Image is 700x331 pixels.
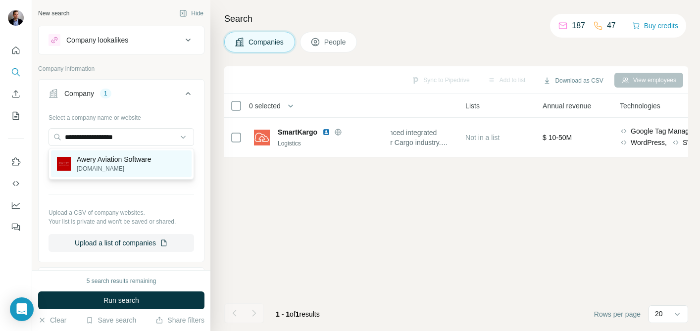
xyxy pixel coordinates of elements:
button: Save search [86,315,136,325]
button: Quick start [8,42,24,59]
div: 5 search results remaining [87,277,156,285]
span: WordPress, [631,138,667,147]
span: Run search [103,295,139,305]
span: results [276,310,320,318]
span: Lists [465,101,480,111]
div: Company [64,89,94,98]
p: Your list is private and won't be saved or shared. [49,217,194,226]
div: Open Intercom Messenger [10,297,34,321]
button: Industry [39,270,204,293]
button: Buy credits [632,19,678,33]
p: 20 [655,309,663,319]
button: Use Surfe on LinkedIn [8,153,24,171]
span: 1 - 1 [276,310,290,318]
button: Share filters [155,315,204,325]
span: 0 selected [249,101,281,111]
p: 47 [607,20,616,32]
div: New search [38,9,69,18]
div: Select a company name or website [49,109,194,122]
span: 1 [296,310,300,318]
p: Company information [38,64,204,73]
div: Logistics [278,139,385,148]
button: My lists [8,107,24,125]
span: SmartKargo [278,127,317,137]
img: LinkedIn logo [322,128,330,136]
button: Clear [38,315,66,325]
div: Company lookalikes [66,35,128,45]
span: Annual revenue [543,101,591,111]
img: Logo of SmartKargo [254,130,270,145]
button: Download as CSV [536,73,610,88]
button: Feedback [8,218,24,236]
button: Hide [172,6,210,21]
button: Use Surfe API [8,175,24,192]
button: Enrich CSV [8,85,24,103]
h4: Search [224,12,688,26]
button: Run search [38,291,204,309]
span: Not in a list [465,134,500,142]
button: Dashboard [8,196,24,214]
p: Awery Aviation Software [77,154,151,164]
span: of [290,310,296,318]
div: 1 [100,89,111,98]
span: People [324,37,347,47]
img: Awery Aviation Software [57,157,71,171]
p: [DOMAIN_NAME] [77,164,151,173]
button: Upload a list of companies [49,234,194,252]
button: Company lookalikes [39,28,204,52]
span: Companies [249,37,285,47]
button: Search [8,63,24,81]
img: Avatar [8,10,24,26]
span: Technologies [620,101,660,111]
button: Company1 [39,82,204,109]
p: 187 [572,20,585,32]
p: Upload a CSV of company websites. [49,208,194,217]
span: $ 10-50M [543,134,572,142]
span: Google Tag Manager, [631,126,697,136]
span: Rows per page [594,309,641,319]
